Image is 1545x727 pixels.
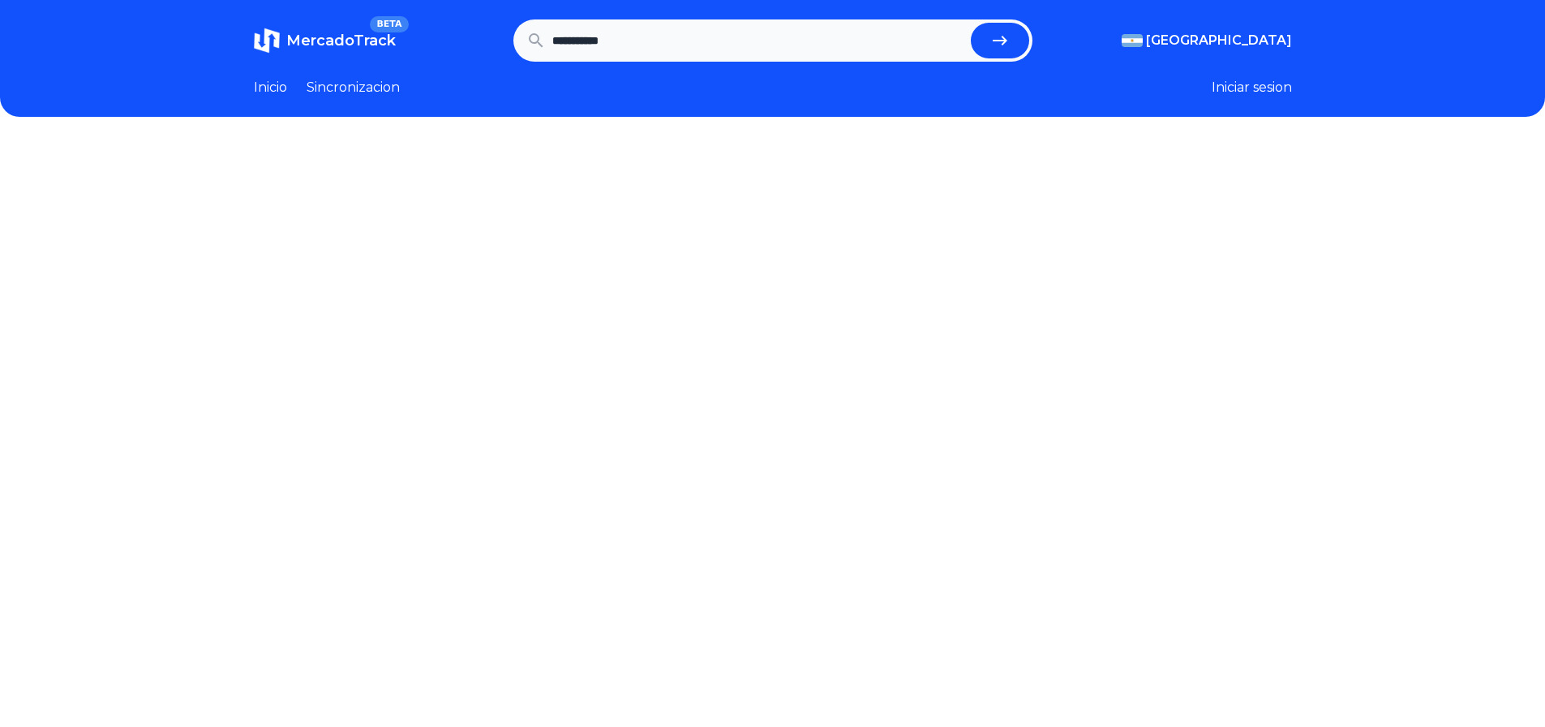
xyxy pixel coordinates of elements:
a: MercadoTrackBETA [254,28,396,54]
span: BETA [370,16,408,32]
button: [GEOGRAPHIC_DATA] [1122,31,1292,50]
img: MercadoTrack [254,28,280,54]
img: Argentina [1122,34,1143,47]
a: Inicio [254,78,287,97]
span: [GEOGRAPHIC_DATA] [1146,31,1292,50]
a: Sincronizacion [307,78,400,97]
span: MercadoTrack [286,32,396,49]
button: Iniciar sesion [1212,78,1292,97]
